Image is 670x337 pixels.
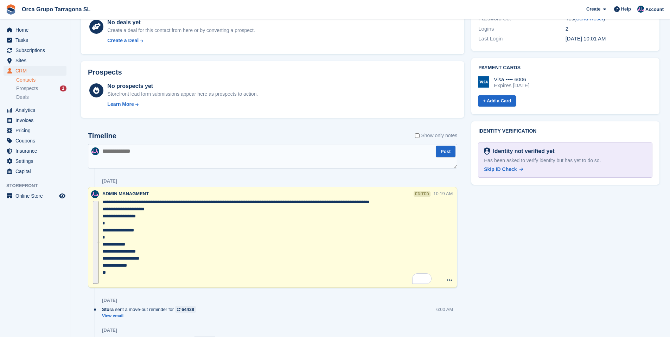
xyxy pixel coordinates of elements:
a: + Add a Card [478,95,516,107]
span: ADMIN MANAGMENT [102,191,149,196]
a: Learn More [107,101,258,108]
a: Deals [16,94,66,101]
h2: Identity verification [478,128,652,134]
a: menu [4,105,66,115]
a: Skip ID Check [484,166,523,173]
span: Sites [15,56,58,65]
span: Capital [15,166,58,176]
a: menu [4,136,66,146]
div: [DATE] [102,328,117,333]
span: Online Store [15,191,58,201]
span: Analytics [15,105,58,115]
div: Last Login [478,35,565,43]
a: menu [4,45,66,55]
div: [DATE] [102,298,117,303]
a: menu [4,115,66,125]
img: ADMIN MANAGMENT [637,6,644,13]
span: Deals [16,94,29,101]
div: No deals yet [107,18,255,27]
span: Stora [102,306,114,313]
span: CRM [15,66,58,76]
img: ADMIN MANAGMENT [91,147,99,155]
span: Subscriptions [15,45,58,55]
input: Show only notes [415,132,420,139]
a: Preview store [58,192,66,200]
a: menu [4,35,66,45]
h2: Payment cards [478,65,652,71]
div: Has been asked to verify identity but has yet to do so. [484,157,646,164]
div: Identity not verified yet [490,147,554,155]
div: edited [414,191,430,197]
div: Visa •••• 6006 [494,76,529,83]
span: Pricing [15,126,58,135]
div: Logins [478,25,565,33]
div: Create a Deal [107,37,139,44]
a: menu [4,66,66,76]
div: sent a move-out reminder for [102,306,199,313]
div: Expires [DATE] [494,82,529,89]
span: Invoices [15,115,58,125]
time: 2024-12-19 09:01:59 UTC [566,36,606,42]
div: Storefront lead form submissions appear here as prospects to action. [107,90,258,98]
img: Identity Verification Ready [484,147,490,155]
a: Prospects 1 [16,85,66,92]
span: Help [621,6,631,13]
div: [DATE] [102,178,117,184]
span: Skip ID Check [484,166,517,172]
span: Home [15,25,58,35]
span: Storefront [6,182,70,189]
a: menu [4,156,66,166]
img: ADMIN MANAGMENT [91,190,99,198]
a: Orca Grupo Tarragona SL [19,4,93,15]
h2: Prospects [88,68,122,76]
div: 10:19 AM [433,190,453,197]
a: menu [4,56,66,65]
span: Create [586,6,600,13]
div: Create a deal for this contact from here or by converting a prospect. [107,27,255,34]
label: Show only notes [415,132,457,139]
img: stora-icon-8386f47178a22dfd0bd8f6a31ec36ba5ce8667c1dd55bd0f319d3a0aa187defe.svg [6,4,16,15]
textarea: To enrich screen reader interactions, please activate Accessibility in Grammarly extension settings [102,199,433,283]
button: Post [436,146,455,157]
a: View email [102,313,199,319]
span: Insurance [15,146,58,156]
a: 64438 [175,306,196,313]
div: Learn More [107,101,134,108]
span: Coupons [15,136,58,146]
h2: Timeline [88,132,116,140]
span: Account [645,6,664,13]
a: Create a Deal [107,37,255,44]
img: Visa Logo [478,76,489,88]
div: 1 [60,85,66,91]
a: menu [4,126,66,135]
div: 2 [566,25,652,33]
a: menu [4,191,66,201]
div: No prospects yet [107,82,258,90]
span: Settings [15,156,58,166]
span: Tasks [15,35,58,45]
span: Prospects [16,85,38,92]
a: Contacts [16,77,66,83]
a: menu [4,146,66,156]
a: menu [4,25,66,35]
div: 6:00 AM [436,306,453,313]
a: menu [4,166,66,176]
div: 64438 [181,306,194,313]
